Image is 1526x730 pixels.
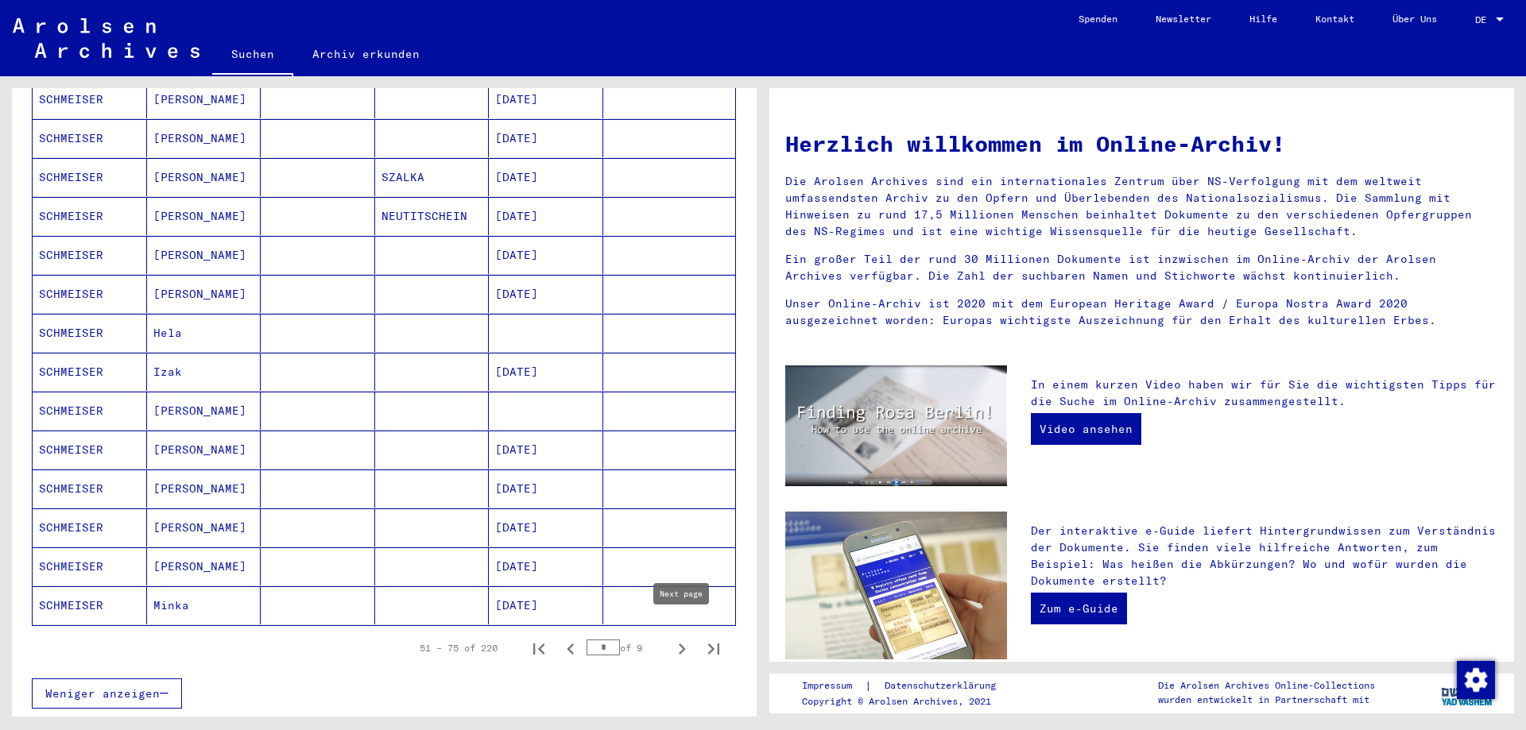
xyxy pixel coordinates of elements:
span: DE [1475,14,1493,25]
mat-cell: [PERSON_NAME] [147,197,261,235]
img: video.jpg [785,365,1007,486]
mat-cell: NEUTITSCHEIN [375,197,490,235]
mat-cell: SCHMEISER [33,236,147,274]
mat-cell: SCHMEISER [33,158,147,196]
p: Copyright © Arolsen Archives, 2021 [802,694,1015,709]
img: eguide.jpg [785,512,1007,659]
a: Suchen [212,35,293,76]
mat-cell: SCHMEISER [33,431,147,469]
mat-cell: [DATE] [489,547,603,585]
mat-cell: [DATE] [489,119,603,157]
button: First page [523,632,555,664]
h1: Herzlich willkommen im Online-Archiv! [785,127,1498,160]
mat-cell: Hela [147,314,261,352]
p: In einem kurzen Video haben wir für Sie die wichtigsten Tipps für die Suche im Online-Archiv zusa... [1031,377,1498,410]
p: Ein großer Teil der rund 30 Millionen Dokumente ist inzwischen im Online-Archiv der Arolsen Archi... [785,251,1498,284]
span: Weniger anzeigen [45,686,160,701]
mat-cell: [PERSON_NAME] [147,469,261,508]
img: Arolsen_neg.svg [13,18,199,58]
mat-cell: [DATE] [489,197,603,235]
div: | [802,678,1015,694]
mat-cell: [PERSON_NAME] [147,431,261,469]
button: Previous page [555,632,587,664]
mat-cell: [DATE] [489,80,603,118]
p: Der interaktive e-Guide liefert Hintergrundwissen zum Verständnis der Dokumente. Sie finden viele... [1031,523,1498,589]
mat-cell: SCHMEISER [33,275,147,313]
a: Impressum [802,678,865,694]
mat-cell: SCHMEISER [33,80,147,118]
img: Zustimmung ändern [1457,661,1495,699]
mat-cell: [PERSON_NAME] [147,547,261,585]
p: wurden entwickelt in Partnerschaft mit [1158,693,1375,707]
mat-cell: [DATE] [489,236,603,274]
mat-cell: [DATE] [489,275,603,313]
a: Video ansehen [1031,413,1141,445]
mat-cell: SCHMEISER [33,392,147,430]
mat-cell: Minka [147,586,261,624]
a: Archiv erkunden [293,35,439,73]
mat-cell: [PERSON_NAME] [147,275,261,313]
div: 51 – 75 of 220 [420,641,498,655]
mat-cell: SCHMEISER [33,508,147,547]
mat-cell: SCHMEISER [33,469,147,508]
mat-cell: [DATE] [489,353,603,391]
p: Unser Online-Archiv ist 2020 mit dem European Heritage Award / Europa Nostra Award 2020 ausgezeic... [785,295,1498,329]
mat-cell: [DATE] [489,158,603,196]
mat-cell: [PERSON_NAME] [147,119,261,157]
mat-cell: SCHMEISER [33,547,147,585]
mat-cell: [PERSON_NAME] [147,508,261,547]
mat-cell: [PERSON_NAME] [147,80,261,118]
mat-cell: SCHMEISER [33,353,147,391]
mat-cell: [PERSON_NAME] [147,158,261,196]
mat-cell: SCHMEISER [33,197,147,235]
button: Next page [666,632,698,664]
div: of 9 [587,640,666,655]
img: yv_logo.png [1438,673,1497,713]
p: Die Arolsen Archives Online-Collections [1158,678,1375,693]
mat-cell: SZALKA [375,158,490,196]
a: Zum e-Guide [1031,593,1127,624]
mat-cell: [DATE] [489,586,603,624]
mat-cell: Izak [147,353,261,391]
p: Die Arolsen Archives sind ein internationales Zentrum über NS-Verfolgung mit dem weltweit umfasse... [785,173,1498,240]
mat-cell: SCHMEISER [33,314,147,352]
button: Last page [698,632,730,664]
mat-cell: [PERSON_NAME] [147,236,261,274]
mat-cell: [DATE] [489,469,603,508]
button: Weniger anzeigen [32,678,182,709]
mat-cell: SCHMEISER [33,119,147,157]
mat-cell: [PERSON_NAME] [147,392,261,430]
mat-cell: [DATE] [489,508,603,547]
a: Datenschutzerklärung [872,678,1015,694]
mat-cell: [DATE] [489,431,603,469]
mat-cell: SCHMEISER [33,586,147,624]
